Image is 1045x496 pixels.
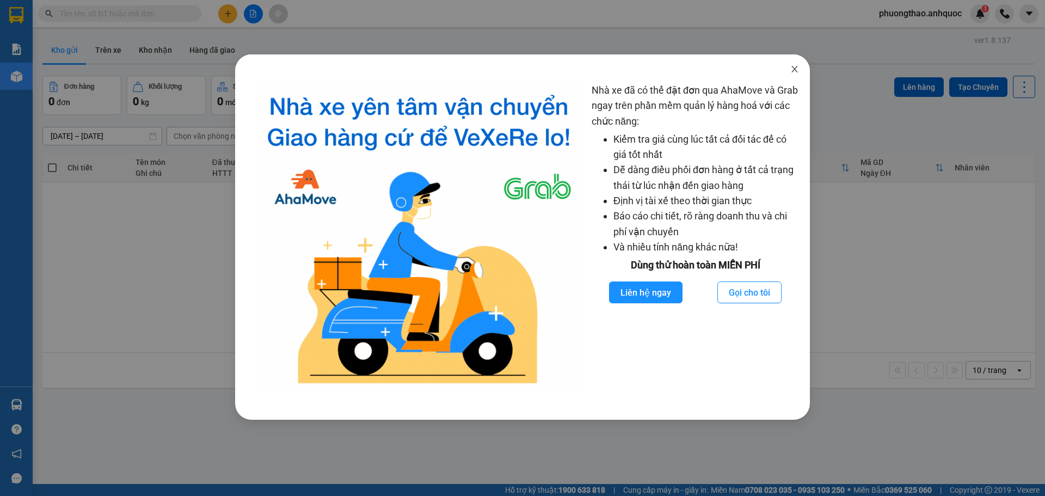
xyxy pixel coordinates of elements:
button: Gọi cho tôi [717,281,782,303]
li: Dễ dàng điều phối đơn hàng ở tất cả trạng thái từ lúc nhận đến giao hàng [613,162,799,193]
span: close [790,65,799,74]
img: logo [255,83,583,393]
div: Dùng thử hoàn toàn MIỄN PHÍ [592,258,799,273]
button: Liên hệ ngay [609,281,683,303]
li: Và nhiều tính năng khác nữa! [613,240,799,255]
li: Báo cáo chi tiết, rõ ràng doanh thu và chi phí vận chuyển [613,209,799,240]
span: Liên hệ ngay [620,286,671,299]
span: Gọi cho tôi [729,286,770,299]
button: Close [779,54,810,85]
li: Định vị tài xế theo thời gian thực [613,193,799,209]
div: Nhà xe đã có thể đặt đơn qua AhaMove và Grab ngay trên phần mềm quản lý hàng hoá với các chức năng: [592,83,799,393]
li: Kiểm tra giá cùng lúc tất cả đối tác để có giá tốt nhất [613,132,799,163]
